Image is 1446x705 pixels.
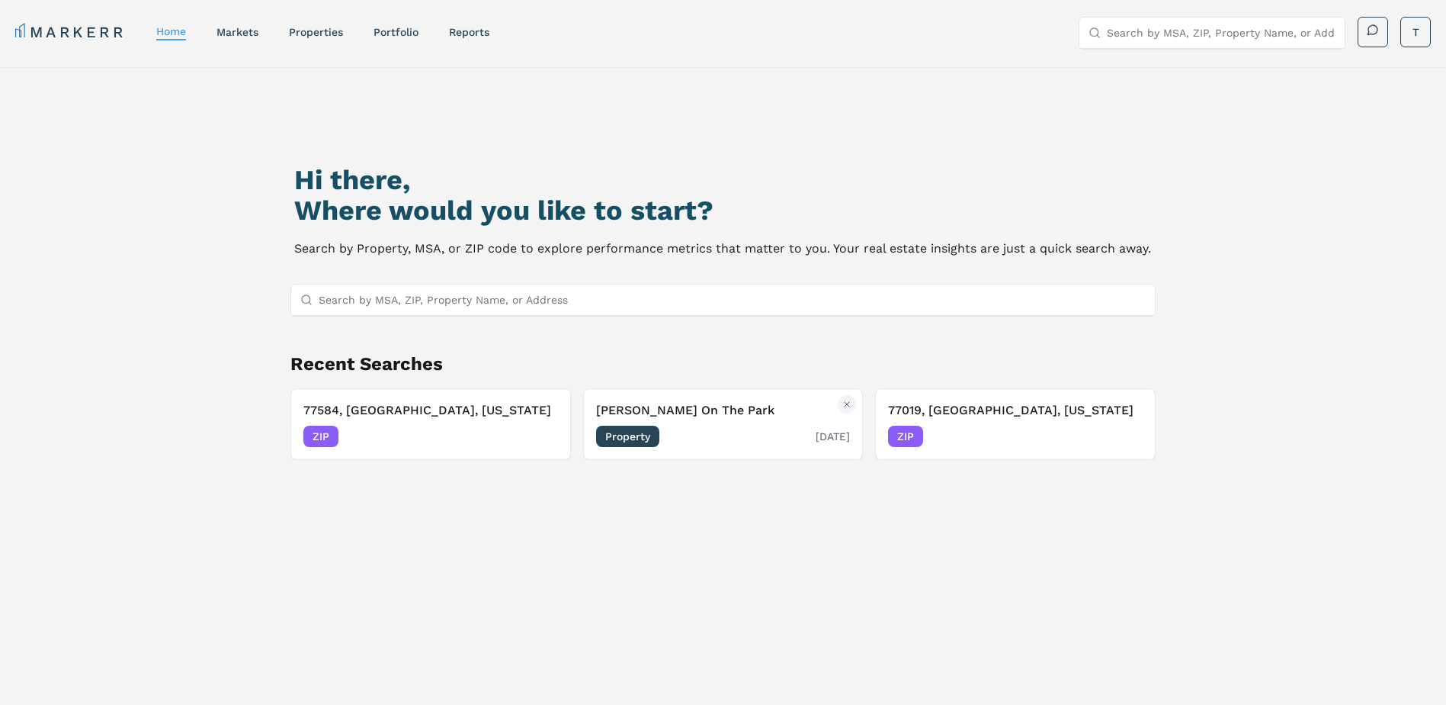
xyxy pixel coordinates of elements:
[289,26,343,38] a: properties
[294,165,1151,195] h1: Hi there,
[1108,429,1143,444] span: [DATE]
[303,401,558,420] h3: 77584, [GEOGRAPHIC_DATA], [US_STATE]
[15,21,126,43] a: MARKERR
[290,388,571,460] button: Remove 77584, Pearland, Texas77584, [GEOGRAPHIC_DATA], [US_STATE]ZIP[DATE]
[294,238,1151,259] p: Search by Property, MSA, or ZIP code to explore performance metrics that matter to you. Your real...
[816,429,850,444] span: [DATE]
[156,25,186,37] a: home
[1400,17,1431,47] button: T
[583,388,864,460] button: Remove Tinsley On The Park[PERSON_NAME] On The ParkProperty[DATE]
[303,426,338,447] span: ZIP
[888,426,923,447] span: ZIP
[596,401,851,420] h3: [PERSON_NAME] On The Park
[1107,18,1335,48] input: Search by MSA, ZIP, Property Name, or Address
[294,195,1151,226] h2: Where would you like to start?
[449,26,489,38] a: reports
[290,352,1156,376] h2: Recent Searches
[888,401,1143,420] h3: 77019, [GEOGRAPHIC_DATA], [US_STATE]
[1412,24,1419,40] span: T
[319,285,1146,315] input: Search by MSA, ZIP, Property Name, or Address
[838,395,856,414] button: Remove Tinsley On The Park
[374,26,418,38] a: Portfolio
[524,429,558,444] span: [DATE]
[216,26,258,38] a: markets
[875,388,1156,460] button: Remove 77019, Houston, Texas77019, [GEOGRAPHIC_DATA], [US_STATE]ZIP[DATE]
[596,426,659,447] span: Property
